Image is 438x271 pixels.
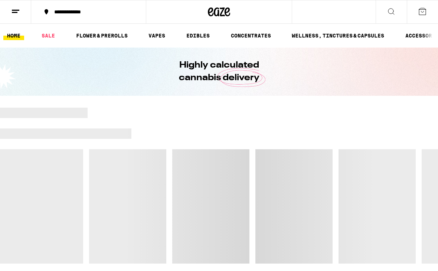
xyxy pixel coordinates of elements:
h1: Highly calculated cannabis delivery [158,59,280,84]
a: HOME [3,31,24,40]
a: EDIBLES [183,31,213,40]
a: FLOWER & PREROLLS [72,31,131,40]
a: CONCENTRATES [227,31,275,40]
a: WELLNESS, TINCTURES & CAPSULES [288,31,388,40]
a: SALE [38,31,59,40]
a: VAPES [145,31,169,40]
